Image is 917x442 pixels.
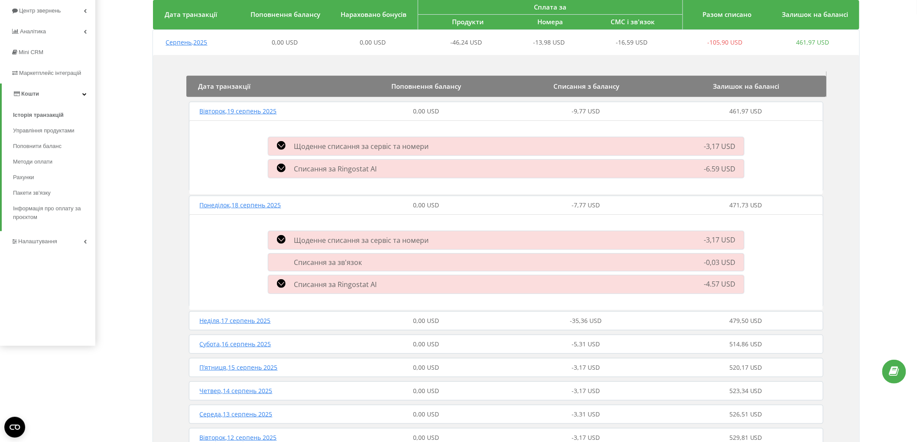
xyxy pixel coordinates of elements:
span: Середа , 13 серпень 2025 [200,410,273,418]
span: Списання за Ringostat AI [294,164,377,174]
span: -13,98 USD [533,38,565,46]
span: Пакети зв'язку [13,189,51,197]
span: -16,59 USD [616,38,647,46]
span: -35,36 USD [570,316,602,325]
span: 0,00 USD [413,363,439,371]
span: Рахунки [13,173,34,182]
span: -6.59 USD [704,164,735,174]
span: Інформація про оплату за проєктом [13,204,91,222]
span: -3,17 USD [572,387,600,395]
span: Щоденне списання за сервіс та номери [294,236,429,245]
span: Сплата за [534,3,567,11]
span: 520,17 USD [729,363,762,371]
span: -4.57 USD [704,280,735,289]
button: Open CMP widget [4,417,25,438]
a: Управління продуктами [13,123,95,139]
span: Управління продуктами [13,126,75,135]
a: Поповнити баланс [13,139,95,154]
span: Неділя , 17 серпень 2025 [200,316,271,325]
span: Вівторок , 19 серпень 2025 [200,107,277,115]
span: Дата транзакції [165,10,218,19]
span: Списання з балансу [553,82,619,90]
span: Історія транзакцій [13,111,64,119]
span: Методи оплати [13,158,52,166]
span: СМС і зв'язок [611,17,655,26]
span: 529,81 USD [729,433,762,442]
span: Щоденне списання за сервіс та номери [294,142,429,151]
span: 471,73 USD [729,201,762,209]
span: -3,17 USD [704,142,735,151]
span: Поповнення балансу [250,10,320,19]
span: Вівторок , 12 серпень 2025 [200,433,277,442]
a: Методи оплати [13,154,95,170]
span: 0,00 USD [413,201,439,209]
span: Налаштування [18,238,57,245]
a: Пакети зв'язку [13,185,95,201]
span: Номера [537,17,563,26]
span: -3,17 USD [572,433,600,442]
span: Списання за Ringostat AI [294,280,377,289]
a: Кошти [2,84,95,104]
span: Серпень , 2025 [166,38,208,46]
span: Поповнення балансу [391,82,461,90]
span: 0,00 USD [413,340,439,348]
span: 523,34 USD [729,387,762,395]
span: 461,97 USD [797,38,829,46]
span: -5,31 USD [572,340,600,348]
span: П’ятниця , 15 серпень 2025 [200,363,278,371]
span: 0,00 USD [413,107,439,115]
a: Рахунки [13,170,95,185]
span: Разом списано [702,10,751,19]
span: 514,86 USD [729,340,762,348]
span: Продукти [452,17,484,26]
span: Списання за зв'язок [294,258,362,268]
span: 0,00 USD [272,38,298,46]
span: Четвер , 14 серпень 2025 [200,387,273,395]
span: -46,24 USD [450,38,482,46]
span: Mini CRM [19,49,43,55]
span: 0,00 USD [413,410,439,418]
span: -3,31 USD [572,410,600,418]
span: 479,50 USD [729,316,762,325]
span: Нараховано бонусів [341,10,406,19]
a: Історія транзакцій [13,107,95,123]
span: 526,51 USD [729,410,762,418]
span: Центр звернень [19,7,61,14]
span: Залишок на балансі [713,82,780,90]
span: 0,00 USD [413,433,439,442]
span: -3,17 USD [572,363,600,371]
span: -3,17 USD [704,236,735,245]
span: -9,77 USD [572,107,600,115]
span: 0,00 USD [413,387,439,395]
span: -105,90 USD [707,38,742,46]
span: 0,00 USD [360,38,386,46]
span: 0,00 USD [413,316,439,325]
span: Поповнити баланс [13,142,62,151]
span: Дата транзакції [198,82,251,90]
span: Кошти [21,90,39,97]
span: Залишок на балансі [782,10,849,19]
span: Маркетплейс інтеграцій [19,70,81,76]
span: -0,03 USD [704,258,735,268]
span: -7,77 USD [572,201,600,209]
span: Аналiтика [20,28,46,35]
span: Субота , 16 серпень 2025 [200,340,271,348]
span: 461,97 USD [729,107,762,115]
a: Інформація про оплату за проєктом [13,201,95,225]
span: Понеділок , 18 серпень 2025 [200,201,281,209]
